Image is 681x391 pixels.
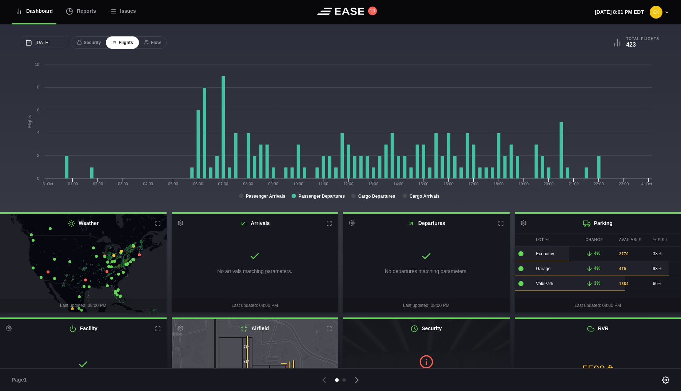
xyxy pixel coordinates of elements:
text: 15:00 [418,182,429,186]
text: 07:00 [218,182,228,186]
input: mm/dd/yyyy [22,36,67,49]
h2: Arrivals [172,214,338,233]
b: Total Flights [626,36,659,41]
text: 2 [37,153,39,158]
div: Last updated: 08:00 PM [343,299,510,312]
text: 21:00 [569,182,579,186]
tspan: Passenger Departures [298,194,345,199]
p: No departures matching parameters. [385,268,468,275]
text: 01:00 [68,182,78,186]
p: [DATE] 8:01 PM EDT [595,8,644,16]
tspan: Cargo Departures [358,194,395,199]
text: 0 [37,176,39,181]
div: Lot [532,233,580,246]
text: 17:00 [469,182,479,186]
text: 8 [37,85,39,89]
h1: 5500 ft [582,362,613,377]
text: 18:00 [494,182,504,186]
text: 03:00 [118,182,128,186]
h2: Departures [343,214,510,233]
img: f81ea1ee949e6f12311e2982f81c518f [650,6,662,19]
span: 3% [594,281,600,286]
span: Page 1 [12,376,30,384]
b: 1584 [619,281,629,287]
span: 4% [594,266,600,271]
p: No arrivals matching parameters. [217,268,292,275]
h2: Airfield [172,319,338,338]
b: 423 [626,42,636,48]
tspan: 3. Oct [43,182,53,186]
text: 4 [37,130,39,135]
text: 02:00 [93,182,103,186]
div: 93% [653,265,678,272]
text: 11:00 [318,182,328,186]
text: 08:00 [243,182,253,186]
span: ValuPark [536,281,553,286]
text: 12:00 [343,182,354,186]
text: 10 [35,62,39,67]
text: 13:00 [369,182,379,186]
div: Available [616,233,648,246]
span: Economy [536,251,554,256]
button: Flow [138,36,167,49]
text: 16:00 [443,182,454,186]
b: 470 [619,266,626,272]
span: 4% [594,251,600,256]
tspan: Cargo Arrivals [410,194,440,199]
span: Garage [536,266,550,271]
text: 20:00 [543,182,554,186]
tspan: Flights [27,115,32,128]
text: 06:00 [193,182,203,186]
text: 23:00 [619,182,629,186]
button: 13 [368,7,377,15]
div: Change [582,233,614,246]
div: Last updated: 08:00 PM [172,299,338,312]
text: 22:00 [594,182,604,186]
text: 6 [37,108,39,112]
tspan: 4. Oct [641,182,652,186]
tspan: Passenger Arrivals [246,194,286,199]
div: 33% [653,250,678,257]
text: 04:00 [143,182,153,186]
text: 19:00 [519,182,529,186]
b: 2770 [619,251,629,257]
text: 09:00 [268,182,278,186]
text: 14:00 [393,182,403,186]
button: Flights [106,36,139,49]
text: 05:00 [168,182,178,186]
button: Security [71,36,107,49]
h2: Security [343,319,510,338]
div: 66% [653,280,678,287]
text: 10:00 [293,182,303,186]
